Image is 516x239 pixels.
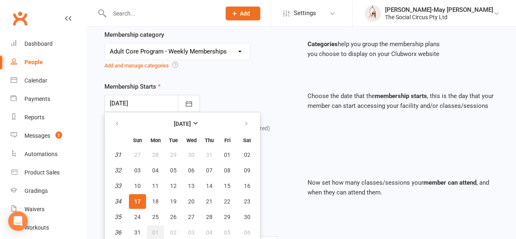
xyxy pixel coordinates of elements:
[308,178,498,197] p: Now set how many classes/sessions your , and when they can attend them.
[224,198,230,205] span: 22
[219,179,236,193] button: 15
[237,210,257,224] button: 30
[107,8,215,19] input: Search...
[224,214,230,220] span: 29
[244,152,250,158] span: 02
[147,210,164,224] button: 25
[8,211,28,231] div: Open Intercom Messenger
[24,188,48,194] div: Gradings
[188,183,195,189] span: 13
[152,183,159,189] span: 11
[11,145,86,163] a: Automations
[24,151,58,157] div: Automations
[104,82,161,92] label: Membership Starts
[244,167,250,174] span: 09
[205,137,214,143] small: Thursday
[244,229,250,236] span: 06
[224,137,230,143] small: Friday
[224,229,230,236] span: 05
[170,198,177,205] span: 19
[308,39,498,59] p: help you group the membership plans you choose to display on your Clubworx website
[129,163,146,178] button: 03
[115,198,121,205] em: 34
[224,167,230,174] span: 08
[308,91,498,111] p: Choose the date that the , this is the day that your member can start accessing your facility and...
[152,214,159,220] span: 25
[219,163,236,178] button: 08
[98,181,166,191] div: Member Can Attend
[24,40,53,47] div: Dashboard
[170,152,177,158] span: 29
[11,219,86,237] a: Workouts
[55,132,62,138] span: 2
[219,194,236,209] button: 22
[174,121,191,127] strong: [DATE]
[365,5,381,22] img: thumb_image1735801805.png
[165,147,182,162] button: 29
[24,77,47,84] div: Calendar
[152,198,159,205] span: 18
[11,108,86,127] a: Reports
[147,179,164,193] button: 11
[24,169,60,176] div: Product Sales
[183,194,200,209] button: 20
[10,8,30,29] a: Clubworx
[134,152,141,158] span: 27
[147,194,164,209] button: 18
[11,163,86,182] a: Product Sales
[219,210,236,224] button: 29
[165,163,182,178] button: 05
[201,147,218,162] button: 31
[186,137,197,143] small: Wednesday
[244,214,250,220] span: 30
[169,137,178,143] small: Tuesday
[11,90,86,108] a: Payments
[206,229,213,236] span: 04
[134,198,141,205] span: 17
[129,210,146,224] button: 24
[134,183,141,189] span: 10
[201,194,218,209] button: 21
[308,40,338,48] strong: Categories
[294,4,316,22] span: Settings
[237,163,257,178] button: 09
[183,210,200,224] button: 27
[188,214,195,220] span: 27
[147,163,164,178] button: 04
[201,210,218,224] button: 28
[183,179,200,193] button: 13
[115,151,121,159] em: 31
[115,182,121,190] em: 33
[11,182,86,200] a: Gradings
[115,213,121,221] em: 35
[11,127,86,145] a: Messages 2
[206,214,213,220] span: 28
[170,167,177,174] span: 05
[24,206,44,212] div: Waivers
[206,152,213,158] span: 31
[224,152,230,158] span: 01
[237,147,257,162] button: 02
[375,92,427,100] strong: membership starts
[183,163,200,178] button: 06
[201,163,218,178] button: 07
[385,6,493,13] div: [PERSON_NAME]-May [PERSON_NAME]
[147,147,164,162] button: 28
[170,183,177,189] span: 12
[423,179,476,186] strong: member can attend
[237,179,257,193] button: 16
[165,210,182,224] button: 26
[24,114,44,121] div: Reports
[11,71,86,90] a: Calendar
[133,137,142,143] small: Sunday
[129,147,146,162] button: 27
[134,167,141,174] span: 03
[104,63,169,69] a: Add and manage categories
[188,167,195,174] span: 06
[152,229,159,236] span: 01
[129,179,146,193] button: 10
[115,167,121,174] em: 32
[11,35,86,53] a: Dashboard
[11,200,86,219] a: Waivers
[219,147,236,162] button: 01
